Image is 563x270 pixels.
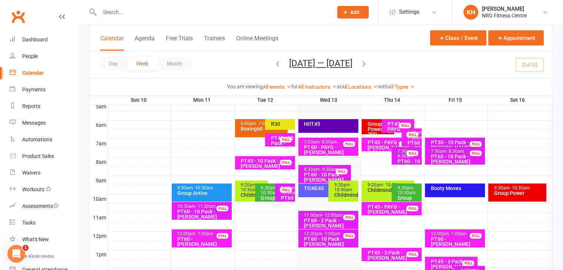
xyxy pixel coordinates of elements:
[430,259,476,269] div: PT45 - 3 Pack - [PERSON_NAME]
[430,154,483,164] div: PT60 - 10 Pack - [PERSON_NAME]
[97,7,328,17] input: Search...
[22,136,52,142] div: Automations
[10,48,78,65] a: People
[10,215,78,231] a: Tasks
[406,252,418,257] div: FULL
[177,232,230,236] div: 12:00pm
[177,204,230,209] div: 10:30am
[89,250,108,259] th: 1pm
[334,192,357,198] div: Childminding
[430,236,483,247] div: PT60 - [PERSON_NAME]
[509,185,530,190] span: - 10:30am
[240,158,294,169] div: PT45 - 10 Pack - [PERSON_NAME]
[388,84,415,90] a: All Types
[350,9,359,15] span: Add
[397,159,420,174] div: PT60 - 10 Pack - [PERSON_NAME]
[241,182,259,192] span: - 10:30am
[430,140,483,150] div: PT30 - 10 Pack - [PERSON_NAME]
[470,151,482,156] div: FULL
[493,190,544,196] div: Group Power
[304,236,357,247] div: PT60 - 10 Pack - [PERSON_NAME]
[343,215,355,220] div: FULL
[22,220,36,226] div: Tasks
[177,236,230,247] div: PT60 - [PERSON_NAME]
[10,115,78,131] a: Messages
[280,186,294,195] div: 9:30am
[195,231,213,236] span: - 1:00pm
[195,204,216,209] span: - 11:30am
[100,35,124,51] button: Calendar
[89,102,108,111] th: 5am
[10,65,78,81] a: Calendar
[397,149,414,159] span: - 8:30am
[337,6,369,18] button: Add
[387,121,413,137] div: PT45 - PAYG - [PERSON_NAME]
[397,195,420,206] div: Group Centergy
[236,35,278,51] button: Online Meetings
[10,98,78,115] a: Reports
[10,181,78,198] a: Workouts
[430,232,483,236] div: 12:00pm
[493,186,544,190] div: 9:30am
[334,183,357,192] div: 9:20am
[378,84,388,90] strong: with
[470,141,482,147] div: FULL
[171,95,234,105] th: Mon 11
[304,218,357,228] div: PT60 - 2 Pack - [PERSON_NAME]
[487,95,549,105] th: Sat 16
[22,37,48,43] div: Dashboard
[322,231,340,236] span: - 1:00pm
[482,12,527,19] div: NRG Fitness Centre
[304,186,349,191] div: TONE45
[304,232,357,236] div: 12:00pm
[383,182,403,188] span: - 10:30am
[158,57,191,70] button: Month
[240,121,286,126] div: 6:00am
[446,149,464,154] span: - 8:30am
[399,141,411,147] div: FULL
[399,4,419,20] span: Settings
[22,186,44,192] div: Workouts
[89,176,108,185] th: 9am
[280,195,294,221] div: PT60 - 10 Pack - [PERSON_NAME]
[256,121,274,126] span: - 7:00am
[424,95,487,105] th: Fri 15
[399,123,411,128] div: FULL
[127,57,158,70] button: Week
[319,167,337,172] span: - 9:30am
[462,260,474,266] div: FULL
[367,188,413,193] div: Childminding
[89,213,108,222] th: 11am
[304,172,349,182] div: PT60 - 10 Pack - [PERSON_NAME]
[89,157,108,166] th: 8am
[397,149,420,159] div: 7:30am
[319,139,337,145] span: - 8:00am
[234,95,298,105] th: Tue 12
[304,213,357,218] div: 11:00am
[430,30,486,45] button: Class / Event
[367,204,420,215] div: PT45 - PAYG - [PERSON_NAME]
[289,58,352,68] button: [DATE] — [DATE]
[10,165,78,181] a: Waivers
[22,87,46,92] div: Payments
[298,95,361,105] th: Wed 13
[430,186,483,191] div: Booty Moves
[463,5,478,20] div: KH
[367,250,420,260] div: PT45 - 3 Pack - [PERSON_NAME]
[406,132,418,138] div: FULL
[367,183,413,188] div: 9:20am
[22,236,49,242] div: What's New
[177,186,230,190] div: 9:30am
[89,231,108,240] th: 12pm
[240,183,266,192] div: 9:20am
[263,84,291,90] a: All events
[10,198,78,215] a: Assessments
[280,160,292,165] div: FULL
[240,126,286,131] div: Boxing60
[10,148,78,165] a: Product Sales
[108,95,171,105] th: Sun 10
[177,209,230,219] div: PT60 - 10 Pack - [PERSON_NAME]
[291,84,298,90] strong: for
[217,233,228,239] div: FULL
[270,121,294,126] div: R30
